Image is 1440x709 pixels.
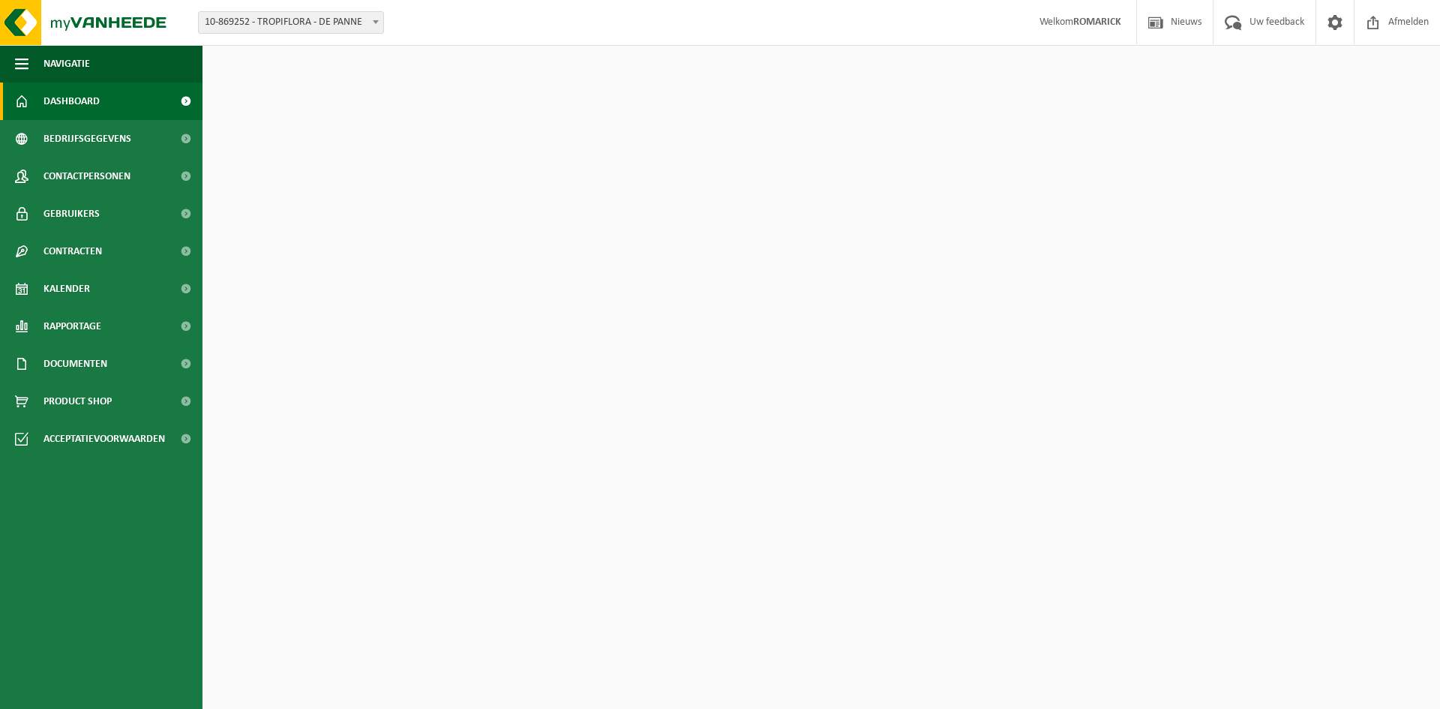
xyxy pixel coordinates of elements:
[199,12,383,33] span: 10-869252 - TROPIFLORA - DE PANNE
[43,195,100,233] span: Gebruikers
[43,420,165,458] span: Acceptatievoorwaarden
[43,120,131,158] span: Bedrijfsgegevens
[43,45,90,83] span: Navigatie
[43,345,107,383] span: Documenten
[43,270,90,308] span: Kalender
[43,158,130,195] span: Contactpersonen
[43,233,102,270] span: Contracten
[43,383,112,420] span: Product Shop
[1073,17,1121,28] strong: ROMARICK
[43,308,101,345] span: Rapportage
[198,11,384,34] span: 10-869252 - TROPIFLORA - DE PANNE
[43,83,100,120] span: Dashboard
